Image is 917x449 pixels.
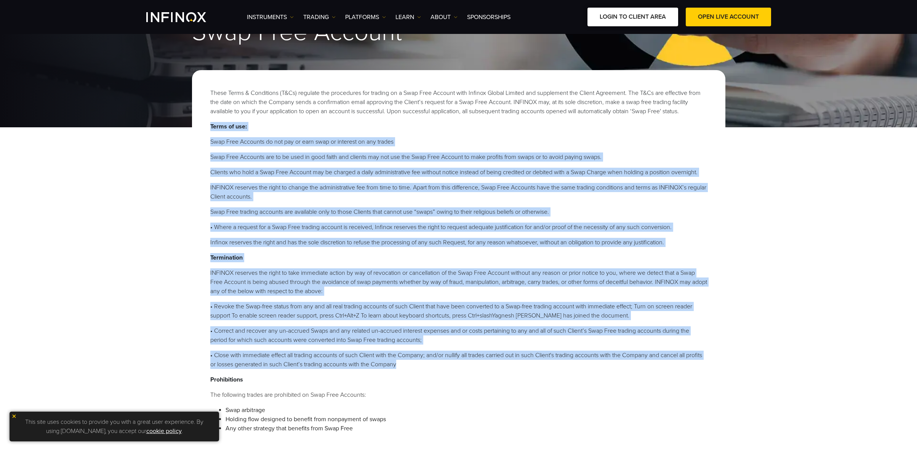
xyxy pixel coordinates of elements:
p: These Terms & Conditions (T&Cs) regulate the procedures for trading on a Swap Free Account with I... [210,88,707,116]
a: TRADING [303,13,336,22]
img: yellow close icon [11,414,17,419]
a: SPONSORSHIPS [467,13,511,22]
p: Termination [210,253,707,262]
li: The following trades are prohibited on Swap Free Accounts: [210,390,707,399]
li: Infinox reserves the right and has the sole discretion to refuse the processing of any such Reque... [210,238,707,247]
li: INFINOX reserves the right to take immediate action by way of revocation or cancellation of the S... [210,268,707,296]
li: • Correct and recover any un-accrued Swaps and any related un-accrued interest expenses and or co... [210,326,707,345]
li: Holding flow designed to benefit from nonpayment of swaps [226,415,707,424]
h1: Swap Free Account [192,19,725,45]
a: cookie policy [146,427,182,435]
li: Swap Free Accounts do not pay or earn swap or interest on any trades [210,137,707,146]
p: Terms of use: [210,122,707,131]
p: Prohibitions [210,375,707,384]
li: • Revoke the Swap-free status from any and all real trading accounts of such Client that have bee... [210,302,707,320]
a: ABOUT [430,13,458,22]
a: INFINOX Logo [146,12,224,22]
a: LOGIN TO CLIENT AREA [587,8,678,26]
li: • Close with immediate effect all trading accounts of such Client with the Company; and/or nullif... [210,351,707,369]
li: • Where a request for a Swap Free trading account is received, Infinox reserves the right to requ... [210,223,707,232]
a: PLATFORMS [345,13,386,22]
li: Any other strategy that benefits from Swap Free [226,424,707,433]
li: Swap arbitrage [226,406,707,415]
li: INFINOX reserves the right to change the administrative fee from time to time. Apart from this di... [210,183,707,201]
a: OPEN LIVE ACCOUNT [686,8,771,26]
a: Instruments [247,13,294,22]
a: Learn [395,13,421,22]
p: This site uses cookies to provide you with a great user experience. By using [DOMAIN_NAME], you a... [13,415,215,438]
li: Clients who hold a Swap Free Account may be charged a daily administrative fee without notice ins... [210,168,707,177]
li: Swap Free trading accounts are available only to those Clients that cannot use “swaps” owing to t... [210,207,707,216]
li: Swap Free Accounts are to be used in good faith and clients may not use the Swap Free Account to ... [210,152,707,162]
